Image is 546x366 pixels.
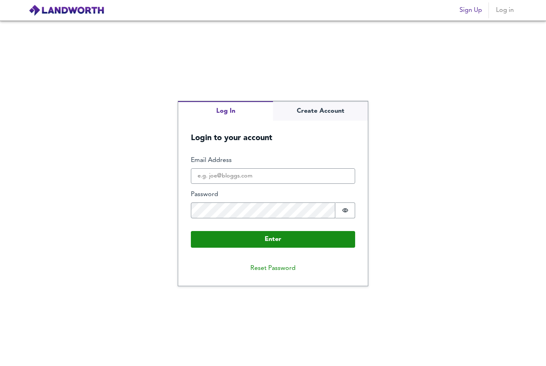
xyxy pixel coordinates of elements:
button: Show password [335,202,355,218]
button: Sign Up [456,2,485,18]
label: Password [191,190,355,199]
button: Reset Password [244,260,302,276]
button: Create Account [273,101,368,121]
img: logo [29,4,104,16]
span: Sign Up [459,5,482,16]
button: Log in [492,2,517,18]
input: e.g. joe@bloggs.com [191,168,355,184]
span: Log in [495,5,514,16]
h5: Login to your account [178,121,368,143]
label: Email Address [191,156,355,165]
button: Log In [178,101,273,121]
button: Enter [191,231,355,248]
